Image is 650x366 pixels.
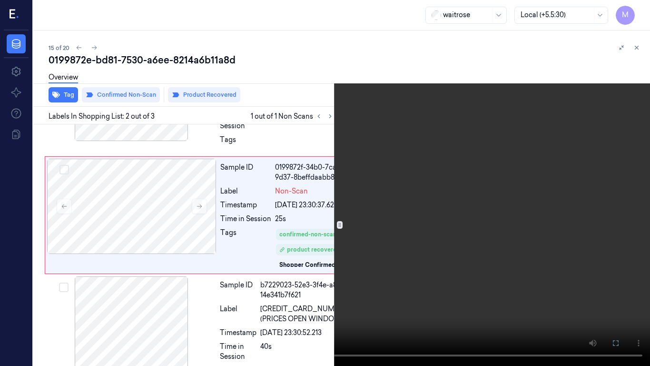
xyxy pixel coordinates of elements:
div: [DATE] 23:30:37.629 [275,200,349,210]
div: Time in Session [220,342,256,362]
div: confirmed-non-scan [279,230,336,239]
button: Tag [49,87,78,102]
div: Label [220,186,271,196]
div: Shopper Confirmed [279,261,335,269]
span: Non-Scan [275,186,308,196]
div: [DATE] 23:30:52.213 [260,328,350,338]
div: Time in Session [220,214,271,224]
div: 25s [275,214,349,224]
button: Product Recovered [168,87,240,102]
div: b7229023-52e3-3f4e-a865-14e341b7f621 [260,280,350,300]
div: Sample ID [220,280,256,300]
button: Select row [59,165,69,174]
span: [CREDIT_CARD_NUMBER] (PRICES OPEN WINDOW) [260,304,350,324]
span: 15 of 20 [49,44,69,52]
div: Tags [220,135,256,150]
div: product recovered [279,245,340,254]
button: Confirmed Non-Scan [82,87,160,102]
div: Timestamp [220,200,271,210]
button: Select row [59,283,69,292]
div: Label [220,304,256,324]
div: Sample ID [220,163,271,183]
button: M [616,6,635,25]
div: 0199872f-34b0-7ca7-9d37-8beffdaabb88 [275,163,349,183]
div: Tags [220,228,271,268]
div: Timestamp [220,328,256,338]
div: 0199872e-bd81-7530-a6ee-8214a6b11a8d [49,53,642,67]
div: 40s [260,342,350,362]
span: 1 out of 1 Non Scans [251,111,336,122]
a: Overview [49,72,78,83]
span: Labels In Shopping List: 2 out of 3 [49,112,155,122]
